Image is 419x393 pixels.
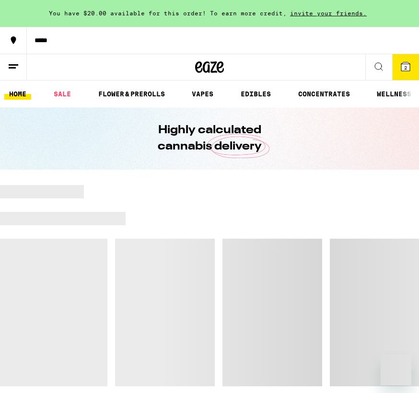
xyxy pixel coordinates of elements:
[381,355,411,385] iframe: Button to launch messaging window
[49,88,76,100] a: SALE
[49,10,287,16] span: You have $20.00 available for this order! To earn more credit,
[130,122,289,155] h1: Highly calculated cannabis delivery
[287,10,370,16] span: invite your friends.
[404,65,407,70] span: 2
[293,88,355,100] a: CONCENTRATES
[187,88,218,100] a: VAPES
[236,88,276,100] a: EDIBLES
[4,88,31,100] a: HOME
[392,54,419,80] button: 2
[93,88,170,100] a: FLOWER & PREROLLS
